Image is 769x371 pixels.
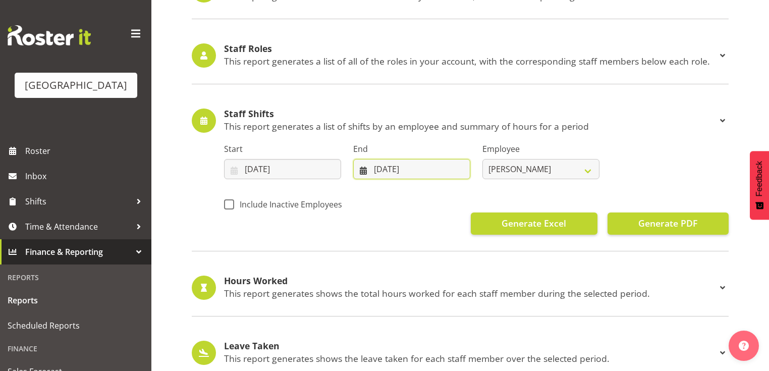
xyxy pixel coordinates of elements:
span: Generate PDF [638,217,697,230]
span: Scheduled Reports [8,318,144,333]
h4: Staff Roles [224,44,717,54]
span: Reports [8,293,144,308]
p: This report generates a list of all of the roles in your account, with the corresponding staff me... [224,56,717,67]
img: help-xxl-2.png [739,341,749,351]
div: Staff Shifts This report generates a list of shifts by an employee and summary of hours for a period [192,109,729,133]
img: Rosterit website logo [8,25,91,45]
label: Employee [482,143,599,155]
h4: Staff Shifts [224,109,717,119]
label: Start [224,143,341,155]
div: Staff Roles This report generates a list of all of the roles in your account, with the correspond... [192,43,729,68]
div: [GEOGRAPHIC_DATA] [25,78,127,93]
span: Include Inactive Employees [234,199,342,209]
input: Click to select... [224,159,341,179]
h4: Leave Taken [224,341,717,351]
span: Roster [25,143,146,158]
p: This report generates shows the leave taken for each staff member over the selected period. [224,353,717,364]
button: Feedback - Show survey [750,151,769,220]
span: Generate Excel [502,217,566,230]
p: This report generates a list of shifts by an employee and summary of hours for a period [224,121,717,132]
a: Reports [3,288,149,313]
label: End [353,143,470,155]
span: Time & Attendance [25,219,131,234]
span: Feedback [755,161,764,196]
span: Inbox [25,169,146,184]
h4: Hours Worked [224,276,717,286]
div: Finance [3,338,149,359]
input: Click to select... [353,159,470,179]
div: Leave Taken This report generates shows the leave taken for each staff member over the selected p... [192,341,729,365]
p: This report generates shows the total hours worked for each staff member during the selected period. [224,288,717,299]
span: Shifts [25,194,131,209]
div: Reports [3,267,149,288]
button: Generate Excel [471,213,597,235]
div: Hours Worked This report generates shows the total hours worked for each staff member during the ... [192,276,729,300]
span: Finance & Reporting [25,244,131,259]
a: Scheduled Reports [3,313,149,338]
button: Generate PDF [608,213,729,235]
